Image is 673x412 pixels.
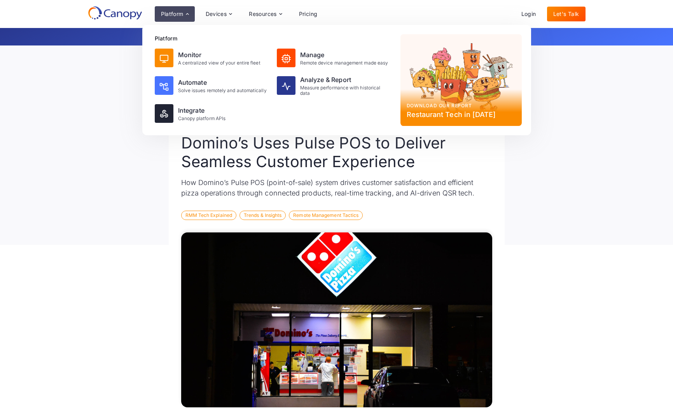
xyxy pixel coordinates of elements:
a: MonitorA centralized view of your entire fleet [152,45,272,70]
div: RMM Tech Explained [181,211,236,220]
h1: Domino’s Uses Pulse POS to Deliver Seamless Customer Experience [181,134,492,171]
div: Analyze & Report [300,75,391,84]
div: Platform [161,11,184,17]
div: Resources [249,11,277,17]
div: Remote Management Tactics [289,211,363,220]
div: Automate [178,78,267,87]
a: Let's Talk [547,7,586,21]
nav: Platform [142,25,531,135]
div: Platform [155,34,394,42]
p: How Domino’s Pulse POS (point-of-sale) system drives customer satisfaction and efficient pizza op... [181,177,492,198]
div: Monitor [178,50,260,59]
a: Login [515,7,542,21]
div: Manage [300,50,388,59]
a: ManageRemote device management made easy [274,45,394,70]
div: Platform [155,6,195,22]
a: IntegrateCanopy platform APIs [152,101,272,126]
div: Measure performance with historical data [300,85,391,96]
div: Integrate [178,106,226,115]
div: Solve issues remotely and automatically [178,88,267,93]
div: Canopy platform APIs [178,116,226,121]
a: Download our reportRestaurant Tech in [DATE] [400,34,522,126]
a: Pricing [293,7,324,21]
div: Devices [199,6,238,22]
div: Restaurant Tech in [DATE] [407,109,516,120]
div: A centralized view of your entire fleet [178,60,260,66]
div: Download our report [407,102,516,109]
div: Trends & Insights [239,211,286,220]
a: Analyze & ReportMeasure performance with historical data [274,72,394,100]
a: AutomateSolve issues remotely and automatically [152,72,272,100]
div: Devices [206,11,227,17]
div: Remote device management made easy [300,60,388,66]
div: Resources [243,6,288,22]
